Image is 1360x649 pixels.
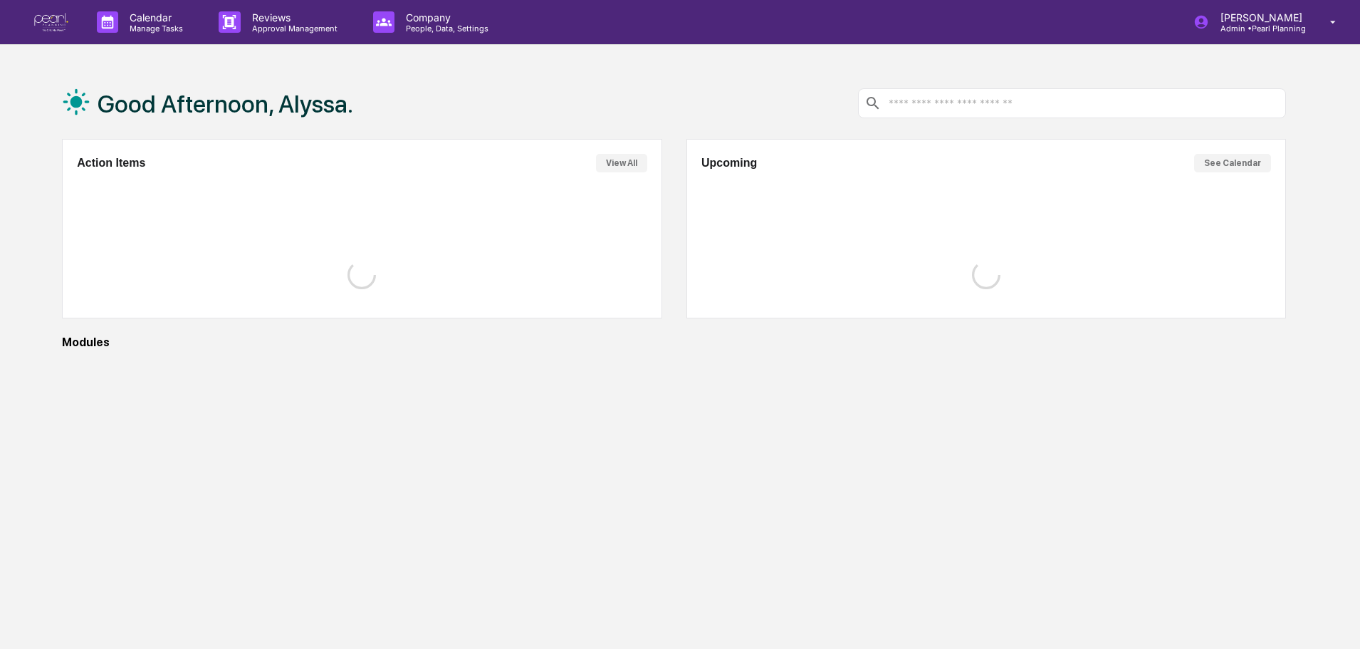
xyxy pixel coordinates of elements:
[118,11,190,24] p: Calendar
[62,336,1286,349] div: Modules
[118,24,190,33] p: Manage Tasks
[34,13,68,32] img: logo
[77,157,145,170] h2: Action Items
[1209,11,1309,24] p: [PERSON_NAME]
[1209,24,1309,33] p: Admin • Pearl Planning
[241,24,345,33] p: Approval Management
[394,11,496,24] p: Company
[394,24,496,33] p: People, Data, Settings
[241,11,345,24] p: Reviews
[596,154,647,172] button: View All
[701,157,757,170] h2: Upcoming
[98,90,353,118] h1: Good Afternoon, Alyssa.
[1194,154,1271,172] button: See Calendar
